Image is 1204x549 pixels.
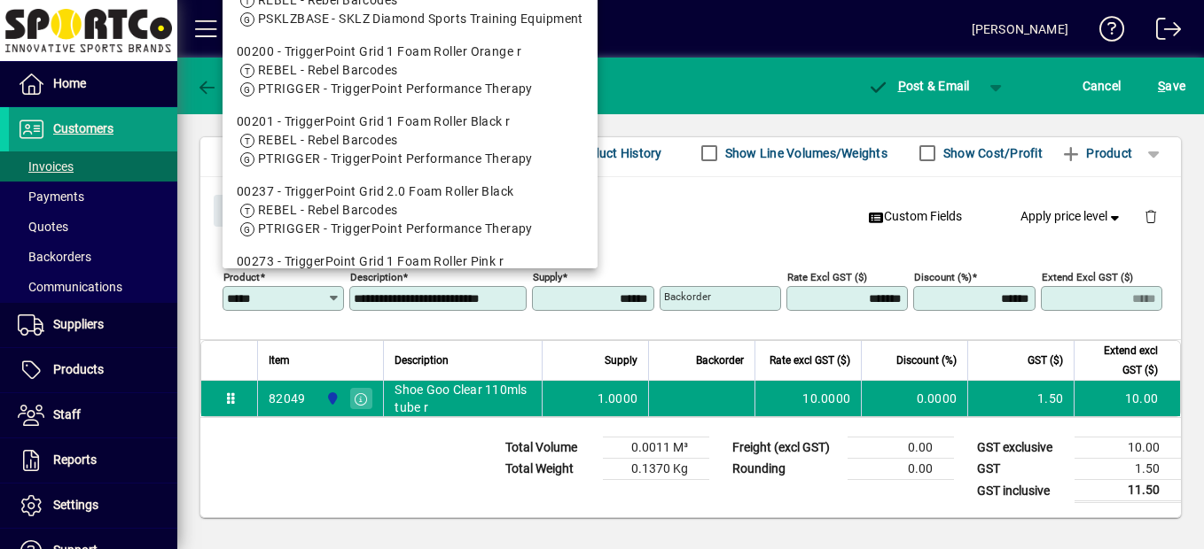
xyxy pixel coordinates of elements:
[1020,207,1123,226] span: Apply price level
[1042,271,1133,283] mat-label: Extend excl GST ($)
[269,351,290,370] span: Item
[235,13,292,45] button: Add
[9,212,177,242] a: Quotes
[1013,201,1130,233] button: Apply price level
[53,76,86,90] span: Home
[1143,4,1182,61] a: Logout
[603,437,709,459] td: 0.0011 M³
[787,271,867,283] mat-label: Rate excl GST ($)
[18,280,122,294] span: Communications
[848,437,954,459] td: 0.00
[1086,4,1125,61] a: Knowledge Base
[914,271,972,283] mat-label: Discount (%)
[972,15,1068,43] div: [PERSON_NAME]
[496,437,603,459] td: Total Volume
[1075,480,1181,502] td: 11.50
[200,177,1181,242] div: Product
[221,197,267,226] span: Close
[533,271,562,283] mat-label: Supply
[9,348,177,392] a: Products
[53,407,81,421] span: Staff
[269,390,305,407] div: 82049
[484,81,506,92] span: NEW
[53,317,104,331] span: Suppliers
[723,437,848,459] td: Freight (excl GST)
[898,79,906,93] span: P
[9,272,177,302] a: Communications
[9,62,177,106] a: Home
[321,389,341,408] span: Sportco Ltd Warehouse
[968,459,1075,480] td: GST
[53,498,98,512] span: Settings
[1158,72,1185,100] span: ave
[192,70,260,102] button: Back
[1028,351,1063,370] span: GST ($)
[967,381,1074,416] td: 1.50
[696,351,744,370] span: Backorder
[18,159,74,174] span: Invoices
[968,480,1075,502] td: GST inclusive
[968,437,1075,459] td: GST exclusive
[896,351,957,370] span: Discount (%)
[9,438,177,483] a: Reports
[496,459,603,480] td: Total Weight
[9,303,177,347] a: Suppliers
[1130,208,1172,224] app-page-header-button: Delete
[9,393,177,437] a: Staff
[868,207,962,226] span: Custom Fields
[848,459,954,480] td: 0.00
[18,189,84,204] span: Payments
[1153,70,1190,102] button: Save
[861,381,967,416] td: 0.0000
[223,271,260,283] mat-label: Product
[766,390,850,407] div: 10.0000
[1078,70,1126,102] button: Cancel
[861,201,969,233] button: Custom Fields
[395,351,449,370] span: Description
[395,381,531,416] span: Shoe Goo Clear 110mls tube r
[940,144,1043,162] label: Show Cost/Profit
[348,15,415,43] div: Sportco Ltd
[858,70,979,102] button: Post & Email
[770,351,850,370] span: Rate excl GST ($)
[598,390,638,407] span: 1.0000
[1074,381,1180,416] td: 10.00
[350,271,403,283] mat-label: Description
[664,290,711,303] mat-label: Backorder
[723,459,848,480] td: Rounding
[605,351,637,370] span: Supply
[9,182,177,212] a: Payments
[209,202,278,218] app-page-header-button: Close
[1075,459,1181,480] td: 1.50
[53,452,97,467] span: Reports
[18,250,91,264] span: Backorders
[1083,72,1122,100] span: Cancel
[288,72,459,100] div: Customer Invoice
[53,121,113,135] span: Customers
[1075,437,1181,459] td: 10.00
[53,362,104,376] span: Products
[1085,341,1158,380] span: Extend excl GST ($)
[603,459,709,480] td: 0.1370 Kg
[177,70,275,102] app-page-header-button: Back
[292,13,348,45] button: Profile
[867,79,970,93] span: ost & Email
[1052,137,1141,169] button: Product
[722,144,887,162] label: Show Line Volumes/Weights
[1060,139,1132,167] span: Product
[1158,79,1165,93] span: S
[565,137,669,169] button: Product History
[196,79,255,93] span: Back
[214,195,274,227] button: Close
[572,139,662,167] span: Product History
[9,483,177,528] a: Settings
[9,151,177,182] a: Invoices
[1130,195,1172,237] button: Delete
[18,220,68,234] span: Quotes
[9,242,177,272] a: Backorders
